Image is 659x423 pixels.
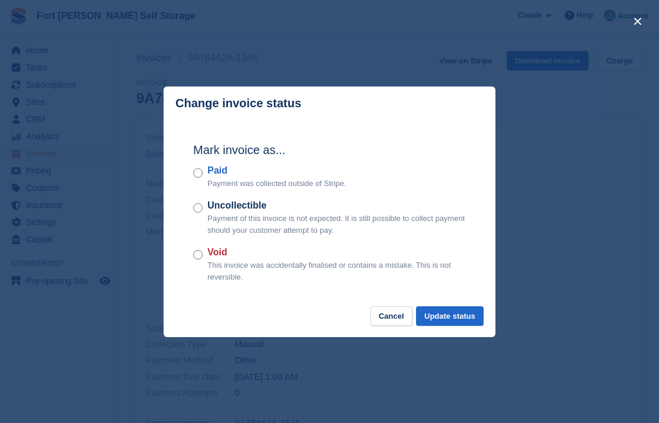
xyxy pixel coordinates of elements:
[207,178,346,190] p: Payment was collected outside of Stripe.
[207,259,466,283] p: This invoice was accidentally finalised or contains a mistake. This is not reversible.
[207,198,466,213] label: Uncollectible
[416,306,484,326] button: Update status
[175,97,301,110] p: Change invoice status
[193,141,466,159] h2: Mark invoice as...
[628,12,647,31] button: close
[370,306,412,326] button: Cancel
[207,213,466,236] p: Payment of this invoice is not expected. It is still possible to collect payment should your cust...
[207,245,466,259] label: Void
[207,164,346,178] label: Paid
